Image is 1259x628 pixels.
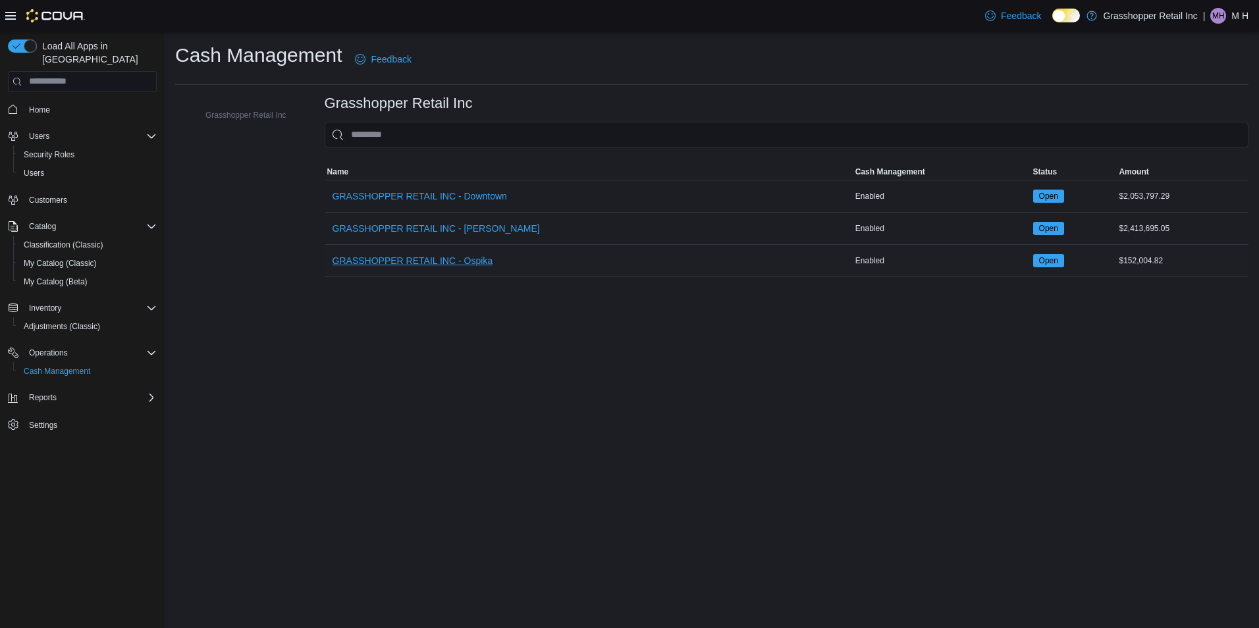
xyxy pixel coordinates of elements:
span: Users [24,168,44,178]
button: Operations [3,344,162,362]
span: Security Roles [24,149,74,160]
div: Enabled [853,188,1031,204]
div: M H [1210,8,1226,24]
button: Home [3,100,162,119]
span: My Catalog (Classic) [18,255,157,271]
a: Customers [24,192,72,208]
div: Enabled [853,221,1031,236]
span: Open [1033,254,1064,267]
button: Inventory [24,300,67,316]
h1: Cash Management [175,42,342,68]
span: GRASSHOPPER RETAIL INC - [PERSON_NAME] [333,222,540,235]
span: MH [1212,8,1225,24]
span: Users [29,131,49,142]
button: GRASSHOPPER RETAIL INC - [PERSON_NAME] [327,215,545,242]
span: Home [24,101,157,118]
span: Operations [24,345,157,361]
button: Catalog [3,217,162,236]
span: Open [1033,222,1064,235]
input: This is a search bar. As you type, the results lower in the page will automatically filter. [325,122,1248,148]
button: Customers [3,190,162,209]
span: Load All Apps in [GEOGRAPHIC_DATA] [37,39,157,66]
span: Amount [1119,167,1148,177]
span: Adjustments (Classic) [18,319,157,334]
button: Settings [3,415,162,434]
a: Settings [24,417,63,433]
span: Catalog [24,219,157,234]
a: Feedback [350,46,416,72]
button: Users [13,164,162,182]
span: Cash Management [855,167,925,177]
span: Security Roles [18,147,157,163]
button: My Catalog (Beta) [13,273,162,291]
span: Customers [29,195,67,205]
span: Classification (Classic) [24,240,103,250]
span: Name [327,167,349,177]
span: Settings [29,420,57,431]
span: Inventory [29,303,61,313]
span: Inventory [24,300,157,316]
span: Open [1039,190,1058,202]
a: Users [18,165,49,181]
button: Cash Management [853,164,1031,180]
span: Settings [24,416,157,432]
span: Adjustments (Classic) [24,321,100,332]
a: My Catalog (Beta) [18,274,93,290]
button: Operations [24,345,73,361]
p: | [1203,8,1206,24]
span: Customers [24,192,157,208]
span: Status [1033,167,1058,177]
h3: Grasshopper Retail Inc [325,95,473,111]
button: Catalog [24,219,61,234]
span: Users [24,128,157,144]
button: Users [24,128,55,144]
button: Reports [3,388,162,407]
a: Adjustments (Classic) [18,319,105,334]
a: Classification (Classic) [18,237,109,253]
img: Cova [26,9,85,22]
button: Cash Management [13,362,162,380]
button: Grasshopper Retail Inc [187,107,292,123]
a: Cash Management [18,363,95,379]
button: Reports [24,390,62,406]
span: My Catalog (Classic) [24,258,97,269]
span: Open [1033,190,1064,203]
button: GRASSHOPPER RETAIL INC - Ospika [327,248,498,274]
span: Reports [24,390,157,406]
div: $152,004.82 [1116,253,1248,269]
a: Feedback [980,3,1046,29]
button: GRASSHOPPER RETAIL INC - Downtown [327,183,512,209]
button: Adjustments (Classic) [13,317,162,336]
span: Home [29,105,50,115]
div: $2,053,797.29 [1116,188,1248,204]
span: Dark Mode [1052,22,1053,23]
span: Classification (Classic) [18,237,157,253]
a: Security Roles [18,147,80,163]
div: Enabled [853,253,1031,269]
span: Open [1039,255,1058,267]
span: My Catalog (Beta) [18,274,157,290]
span: Open [1039,222,1058,234]
a: Home [24,102,55,118]
span: Reports [29,392,57,403]
span: GRASSHOPPER RETAIL INC - Downtown [333,190,507,203]
button: Name [325,164,853,180]
input: Dark Mode [1052,9,1080,22]
span: Cash Management [18,363,157,379]
button: Status [1031,164,1117,180]
button: Amount [1116,164,1248,180]
button: Users [3,127,162,145]
p: Grasshopper Retail Inc [1104,8,1198,24]
nav: Complex example [8,95,157,469]
a: My Catalog (Classic) [18,255,102,271]
div: $2,413,695.05 [1116,221,1248,236]
button: Inventory [3,299,162,317]
span: My Catalog (Beta) [24,276,88,287]
button: My Catalog (Classic) [13,254,162,273]
button: Security Roles [13,145,162,164]
p: M H [1231,8,1248,24]
span: Users [18,165,157,181]
span: Cash Management [24,366,90,377]
span: Feedback [371,53,411,66]
span: Feedback [1001,9,1041,22]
